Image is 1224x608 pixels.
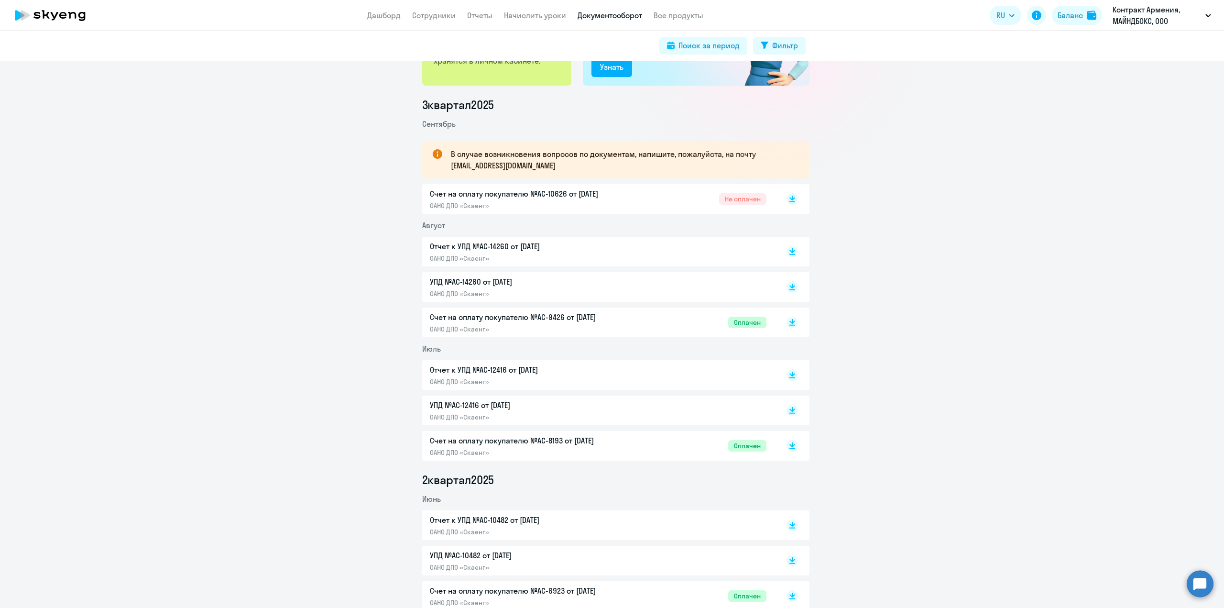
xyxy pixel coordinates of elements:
[430,585,631,597] p: Счет на оплату покупателю №AC-6923 от [DATE]
[422,494,441,504] span: Июнь
[728,317,766,328] span: Оплачен
[753,37,806,55] button: Фильтр
[728,440,766,452] span: Оплачен
[678,40,740,51] div: Поиск за период
[504,11,566,20] a: Начислить уроки
[430,188,766,210] a: Счет на оплату покупателю №AC-10626 от [DATE]ОАНО ДПО «Скаенг»Не оплачен
[1058,10,1083,21] div: Баланс
[422,119,456,129] span: Сентябрь
[430,289,631,298] p: ОАНО ДПО «Скаенг»
[1087,11,1096,20] img: balance
[430,399,631,411] p: УПД №AC-12416 от [DATE]
[430,550,766,572] a: УПД №AC-10482 от [DATE]ОАНО ДПО «Скаенг»
[600,61,623,73] div: Узнать
[430,399,766,421] a: УПД №AC-12416 от [DATE]ОАНО ДПО «Скаенг»
[430,435,631,446] p: Счет на оплату покупателю №AC-8193 от [DATE]
[422,221,445,230] span: Август
[430,311,766,333] a: Счет на оплату покупателю №AC-9426 от [DATE]ОАНО ДПО «Скаенг»Оплачен
[578,11,642,20] a: Документооборот
[467,11,492,20] a: Отчеты
[422,97,809,112] li: 3 квартал 2025
[430,514,766,536] a: Отчет к УПД №AC-10482 от [DATE]ОАНО ДПО «Скаенг»
[430,276,766,298] a: УПД №AC-14260 от [DATE]ОАНО ДПО «Скаенг»
[430,241,631,252] p: Отчет к УПД №AC-14260 от [DATE]
[430,241,766,263] a: Отчет к УПД №AC-14260 от [DATE]ОАНО ДПО «Скаенг»
[990,6,1021,25] button: RU
[659,37,747,55] button: Поиск за период
[430,550,631,561] p: УПД №AC-10482 от [DATE]
[422,472,809,487] li: 2 квартал 2025
[430,435,766,457] a: Счет на оплату покупателю №AC-8193 от [DATE]ОАНО ДПО «Скаенг»Оплачен
[367,11,401,20] a: Дашборд
[430,254,631,263] p: ОАНО ДПО «Скаенг»
[591,58,632,77] button: Узнать
[430,364,766,386] a: Отчет к УПД №AC-12416 от [DATE]ОАНО ДПО «Скаенг»
[1052,6,1102,25] button: Балансbalance
[728,590,766,602] span: Оплачен
[430,188,631,199] p: Счет на оплату покупателю №AC-10626 от [DATE]
[719,193,766,205] span: Не оплачен
[430,276,631,287] p: УПД №AC-14260 от [DATE]
[430,448,631,457] p: ОАНО ДПО «Скаенг»
[430,311,631,323] p: Счет на оплату покупателю №AC-9426 от [DATE]
[430,325,631,333] p: ОАНО ДПО «Скаенг»
[430,413,631,421] p: ОАНО ДПО «Скаенг»
[430,563,631,572] p: ОАНО ДПО «Скаенг»
[430,377,631,386] p: ОАНО ДПО «Скаенг»
[412,11,456,20] a: Сотрудники
[430,514,631,526] p: Отчет к УПД №AC-10482 от [DATE]
[451,148,792,171] p: В случае возникновения вопросов по документам, напишите, пожалуйста, на почту [EMAIL_ADDRESS][DOM...
[1108,4,1216,27] button: Контракт Армения, МАЙНДБОКС, ООО
[430,201,631,210] p: ОАНО ДПО «Скаенг»
[430,585,766,607] a: Счет на оплату покупателю №AC-6923 от [DATE]ОАНО ДПО «Скаенг»Оплачен
[430,528,631,536] p: ОАНО ДПО «Скаенг»
[996,10,1005,21] span: RU
[654,11,703,20] a: Все продукты
[772,40,798,51] div: Фильтр
[422,344,441,354] span: Июль
[430,364,631,376] p: Отчет к УПД №AC-12416 от [DATE]
[1113,4,1202,27] p: Контракт Армения, МАЙНДБОКС, ООО
[430,598,631,607] p: ОАНО ДПО «Скаенг»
